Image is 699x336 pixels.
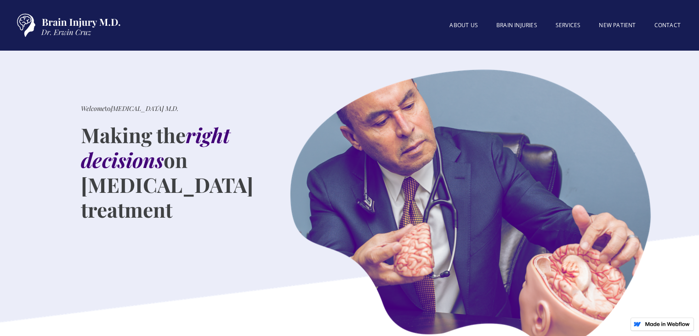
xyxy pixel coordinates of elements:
a: About US [440,16,487,35]
em: right decisions [81,121,230,173]
div: to [81,104,178,113]
h1: Making the on [MEDICAL_DATA] treatment [81,122,254,222]
a: New patient [590,16,645,35]
img: Made in Webflow [645,322,690,326]
a: BRAIN INJURIES [487,16,546,35]
a: Contact [645,16,690,35]
em: [MEDICAL_DATA] M.D. [111,104,178,113]
em: Welcome [81,104,105,113]
a: SERVICES [546,16,590,35]
a: home [9,9,124,41]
